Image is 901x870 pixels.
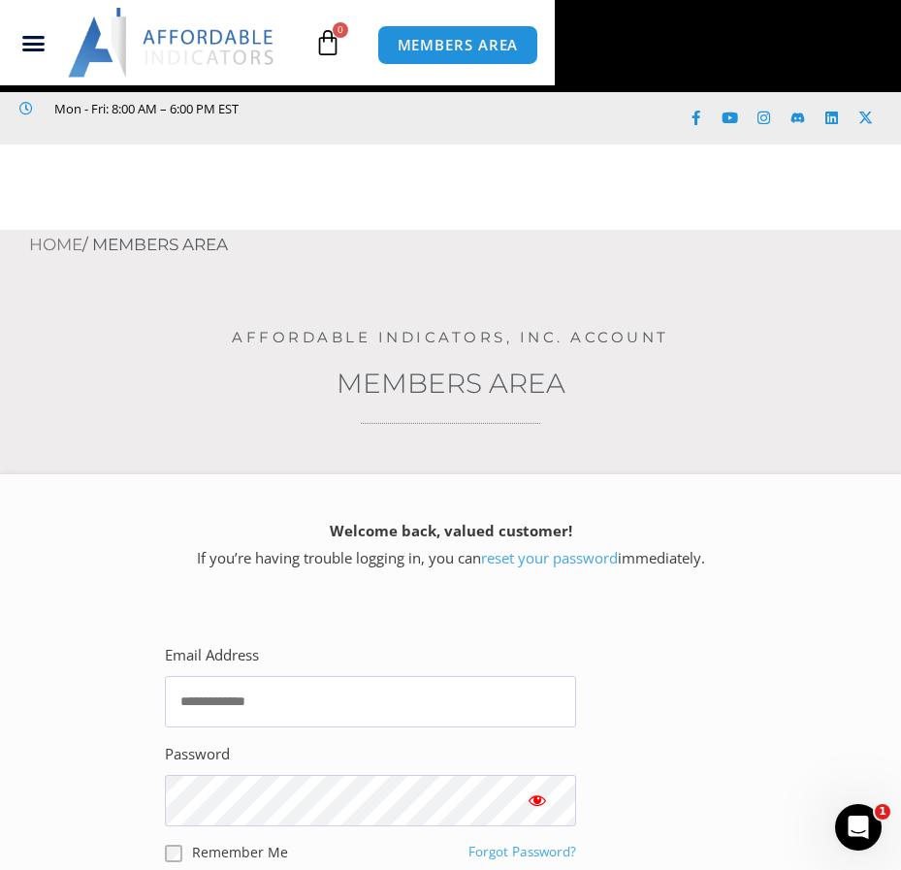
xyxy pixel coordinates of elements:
[6,24,61,61] div: Menu Toggle
[377,25,539,65] a: MEMBERS AREA
[875,804,890,820] span: 1
[49,97,239,120] span: Mon - Fri: 8:00 AM – 6:00 PM EST
[285,15,370,71] a: 0
[165,741,230,768] label: Password
[337,367,565,400] a: Members Area
[499,775,576,826] button: Show password
[835,804,882,851] iframe: Intercom live chat
[29,230,901,261] nav: Breadcrumb
[68,8,276,78] img: LogoAI | Affordable Indicators – NinjaTrader
[333,22,348,38] span: 0
[192,842,288,862] label: Remember Me
[29,235,82,254] a: Home
[481,548,618,567] a: reset your password
[165,642,259,669] label: Email Address
[19,120,310,140] iframe: Customer reviews powered by Trustpilot
[232,328,669,346] a: Affordable Indicators, Inc. Account
[34,518,867,572] p: If you’re having trouble logging in, you can immediately.
[398,38,519,52] span: MEMBERS AREA
[330,521,572,540] strong: Welcome back, valued customer!
[468,843,576,860] a: Forgot Password?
